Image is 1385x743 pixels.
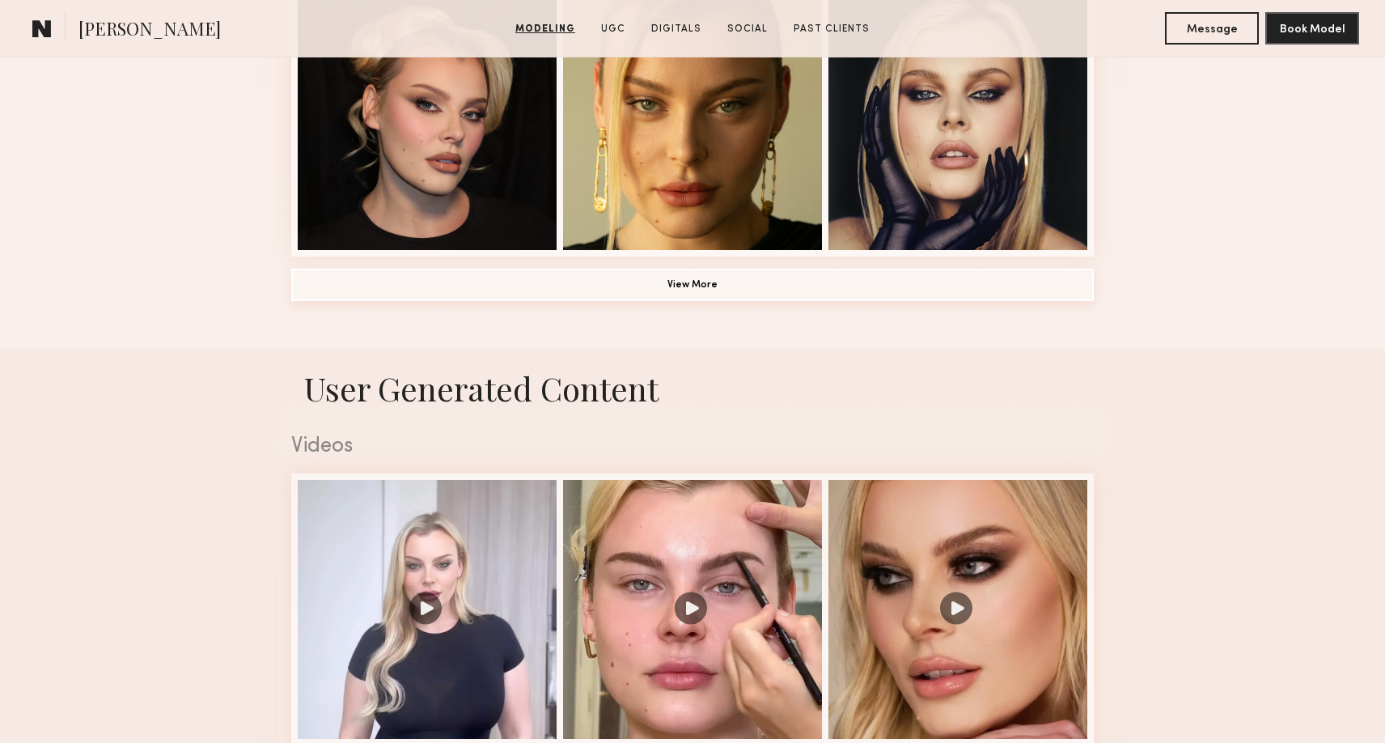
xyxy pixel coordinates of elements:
[1265,12,1359,45] button: Book Model
[509,22,582,36] a: Modeling
[787,22,876,36] a: Past Clients
[595,22,632,36] a: UGC
[721,22,774,36] a: Social
[78,16,221,45] span: [PERSON_NAME]
[1165,12,1259,45] button: Message
[1265,21,1359,35] a: Book Model
[645,22,708,36] a: Digitals
[291,269,1094,301] button: View More
[278,367,1107,410] h1: User Generated Content
[291,436,1094,457] div: Videos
